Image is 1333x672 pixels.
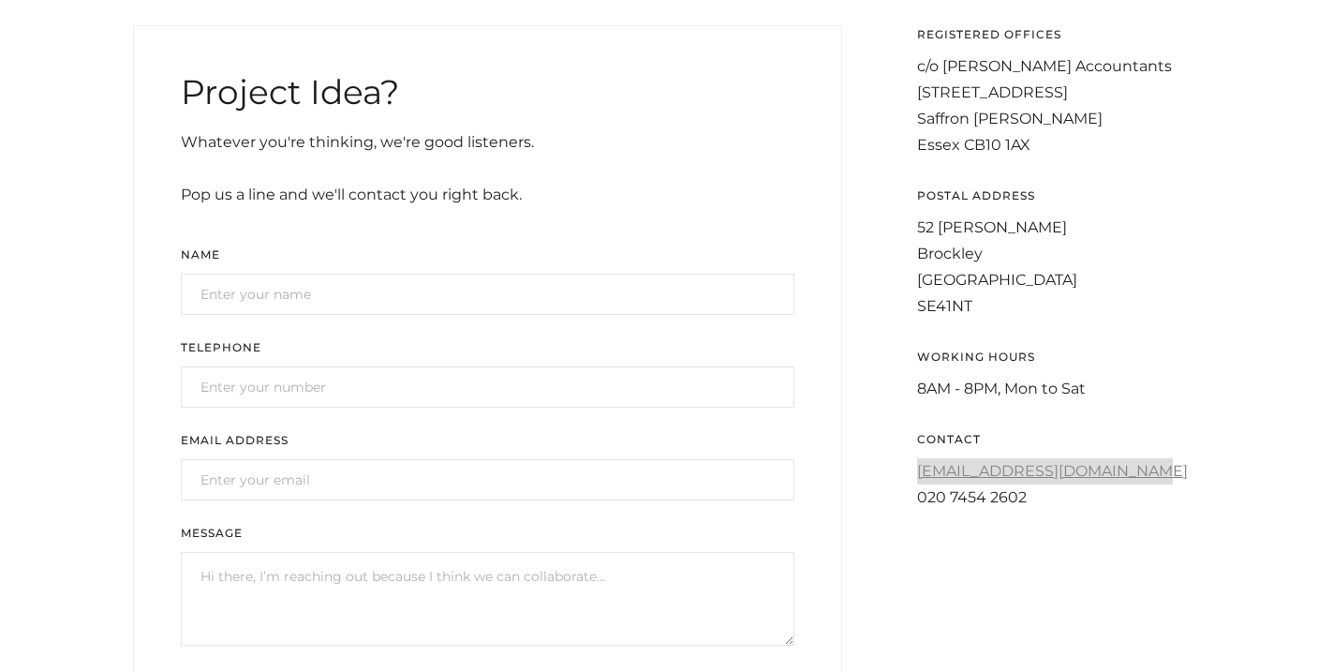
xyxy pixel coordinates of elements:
[917,348,1201,366] div: WORKING HOURS
[181,68,794,115] h2: Project Idea?
[181,459,794,500] input: Enter your email
[917,25,1201,44] div: registered offices
[181,246,794,264] label: Name
[181,274,794,315] input: Enter your name
[917,376,1201,402] div: 8AM - 8PM, Mon to Sat
[917,215,1201,320] div: 52 [PERSON_NAME] Brockley [GEOGRAPHIC_DATA] SE41NT
[181,366,794,408] input: Enter your number
[181,338,794,357] label: TELEPHONE
[917,462,1188,480] a: [EMAIL_ADDRESS][DOMAIN_NAME]
[181,129,794,208] div: Whatever you're thinking, we're good listeners. Pop us a line and we'll contact you right back.
[917,430,1201,449] div: CONTACT
[917,187,1201,205] div: postal address
[181,431,794,450] label: Email Address
[917,485,1201,511] div: 020 7454 2602
[917,53,1201,158] div: c/o [PERSON_NAME] Accountants [STREET_ADDRESS] Saffron [PERSON_NAME] Essex CB10 1AX
[181,524,794,543] label: Message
